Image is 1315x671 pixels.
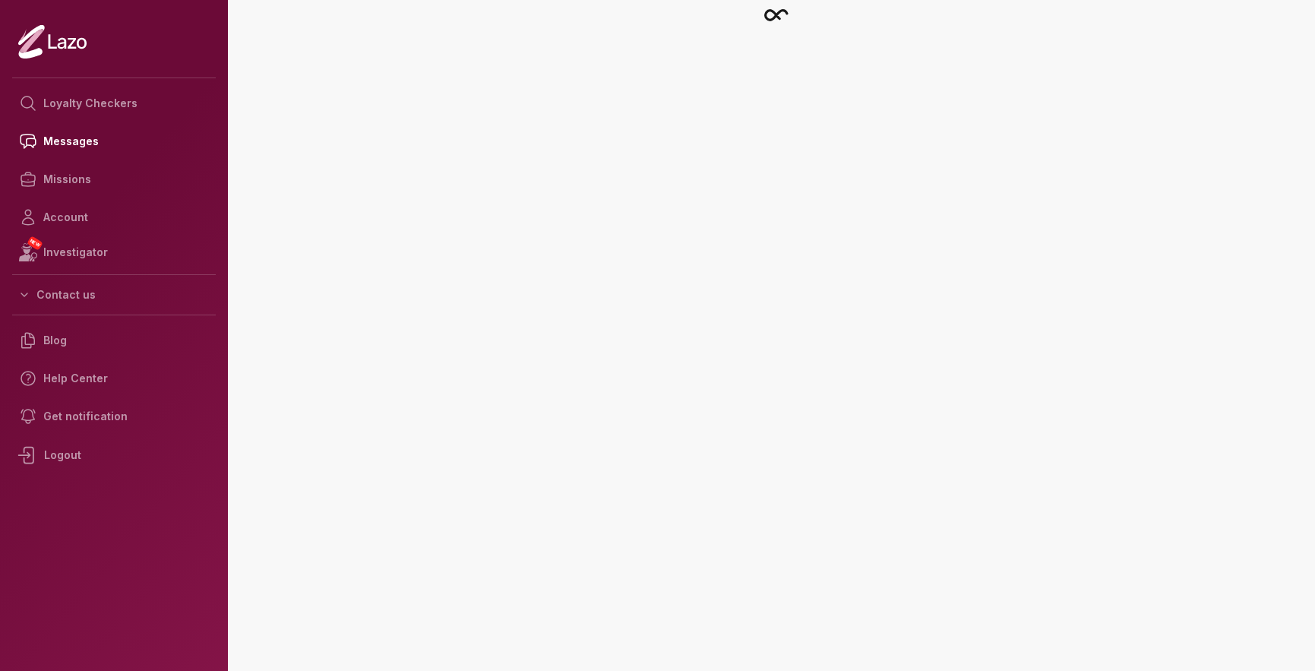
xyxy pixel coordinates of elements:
[12,359,216,397] a: Help Center
[12,122,216,160] a: Messages
[12,198,216,236] a: Account
[12,321,216,359] a: Blog
[12,435,216,475] div: Logout
[27,236,43,251] span: NEW
[12,84,216,122] a: Loyalty Checkers
[12,281,216,309] button: Contact us
[12,397,216,435] a: Get notification
[12,160,216,198] a: Missions
[12,236,216,268] a: NEWInvestigator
